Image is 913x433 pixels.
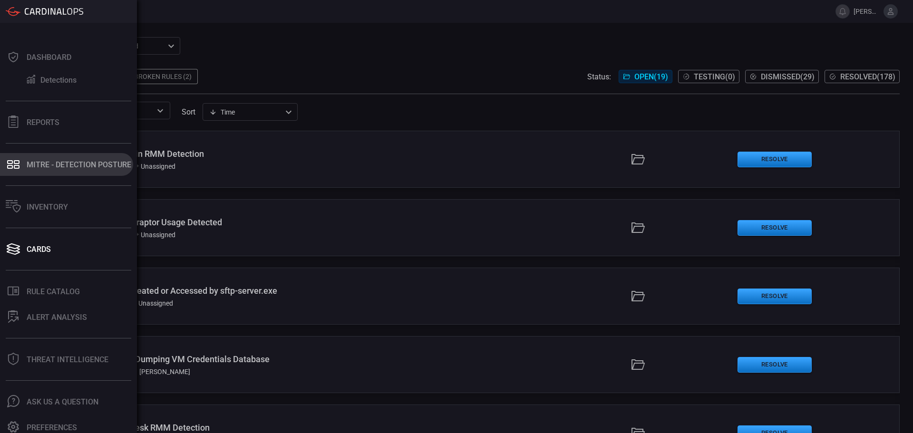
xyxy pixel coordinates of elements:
[761,72,815,81] span: Dismissed ( 29 )
[71,423,373,433] div: Windows - RustDesk RMM Detection
[738,289,812,304] button: Resolve
[738,152,812,167] button: Resolve
[209,107,282,117] div: Time
[27,287,80,296] div: Rule Catalog
[27,53,71,62] div: Dashboard
[154,104,167,117] button: Open
[694,72,735,81] span: Testing ( 0 )
[27,355,108,364] div: Threat Intelligence
[131,231,175,239] div: Unassigned
[129,299,173,307] div: Unassigned
[27,397,98,406] div: Ask Us A Question
[27,245,51,254] div: Cards
[71,354,373,364] div: Windows - PSQL Dumping VM Credentials Database
[130,368,190,375] div: [PERSON_NAME]
[27,423,77,432] div: Preferences
[587,72,611,81] span: Status:
[27,313,87,322] div: ALERT ANALYSIS
[825,70,900,83] button: Resolved(178)
[131,163,175,170] div: Unassigned
[27,160,131,169] div: MITRE - Detection Posture
[738,220,812,236] button: Resolve
[854,8,880,15] span: [PERSON_NAME].[PERSON_NAME]
[71,149,373,159] div: Windows - RAdmin RMM Detection
[840,72,895,81] span: Resolved ( 178 )
[40,76,77,85] div: Detections
[71,286,373,296] div: Windows - File Created or Accessed by sftp-server.exe
[182,107,195,116] label: sort
[678,70,739,83] button: Testing(0)
[71,217,373,227] div: Windows - Velociraptor Usage Detected
[27,202,68,212] div: Inventory
[619,70,672,83] button: Open(19)
[27,118,59,127] div: Reports
[634,72,668,81] span: Open ( 19 )
[128,69,198,84] div: Broken Rules (2)
[738,357,812,373] button: Resolve
[745,70,819,83] button: Dismissed(29)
